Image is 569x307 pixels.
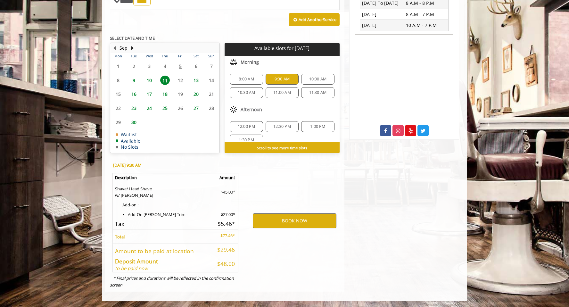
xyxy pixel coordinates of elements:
[301,87,334,98] div: 11:30 AM
[360,9,404,20] td: [DATE]
[112,45,117,52] button: Previous Month
[160,76,170,85] span: 11
[275,77,290,82] span: 9:30 AM
[230,135,263,145] div: 1:30 PM
[239,137,254,143] span: 1:30 PM
[238,90,255,95] span: 10:30 AM
[142,53,157,59] th: Wed
[188,101,203,115] td: Select day27
[129,89,139,99] span: 16
[160,89,170,99] span: 18
[266,74,299,85] div: 9:30 AM
[126,115,141,129] td: Select day30
[173,53,188,59] th: Fri
[188,53,203,59] th: Sat
[126,73,141,87] td: Select day9
[289,13,340,27] button: Add AnotherService
[238,124,255,129] span: 12:00 PM
[213,261,235,267] h5: $48.00
[241,60,259,65] span: Morning
[115,221,209,227] h5: Tax
[230,106,237,113] img: afternoon slots
[191,89,201,99] span: 20
[230,87,263,98] div: 10:30 AM
[144,89,154,99] span: 17
[126,53,141,59] th: Tue
[160,104,170,113] span: 25
[115,234,125,240] b: Total
[115,257,158,265] b: Deposit Amount
[230,74,263,85] div: 8:00 AM
[142,87,157,101] td: Select day17
[115,248,209,254] h5: Amount to be paid at location
[310,124,325,129] span: 1:00 PM
[230,58,237,66] img: morning slots
[142,101,157,115] td: Select day24
[213,221,235,227] h5: $5.46*
[129,104,139,113] span: 23
[157,101,172,115] td: Select day25
[128,211,209,218] li: Add-On [PERSON_NAME] Trim
[191,104,201,113] span: 27
[360,20,404,31] td: [DATE]
[191,76,201,85] span: 13
[129,76,139,85] span: 9
[126,101,141,115] td: Select day23
[213,232,235,239] p: $77.46*
[142,73,157,87] td: Select day10
[213,247,235,253] h5: $29.46
[301,121,334,132] div: 1:00 PM
[157,87,172,101] td: Select day18
[309,77,327,82] span: 10:00 AM
[299,17,336,22] b: Add Another Service
[230,121,263,132] div: 12:00 PM
[157,53,172,59] th: Thu
[129,118,139,127] span: 30
[404,9,448,20] td: 8 A.M - 7 P.M
[116,138,140,143] td: Available
[157,73,172,87] td: Select day11
[116,132,140,137] td: Waitlist
[120,45,128,52] button: Sep
[239,77,254,82] span: 8:00 AM
[113,199,211,208] td: Add-on :
[115,265,148,271] i: to be paid now
[110,35,155,41] b: SELECT DATE AND TIME
[309,90,327,95] span: 11:30 AM
[211,208,238,218] td: $27.00*
[404,20,448,31] td: 10 A.M - 7 P.M
[266,121,299,132] div: 12:30 PM
[116,145,140,149] td: No Slots
[257,145,307,150] b: Scroll to see more time slots
[266,87,299,98] div: 11:00 AM
[241,107,262,112] span: Afternoon
[144,104,154,113] span: 24
[227,46,337,51] p: Available slots for [DATE]
[301,74,334,85] div: 10:00 AM
[253,213,336,228] button: BOOK NOW
[188,87,203,101] td: Select day20
[204,53,219,59] th: Sun
[211,182,238,199] td: $45.00*
[130,45,135,52] button: Next Month
[273,124,291,129] span: 12:30 PM
[144,76,154,85] span: 10
[113,182,211,199] td: Shave/ Head Shave w/ [PERSON_NAME]
[110,275,234,288] i: * Final prices and durations will be reflected in the confirmation screen
[113,162,142,168] b: [DATE] 9:30 AM
[273,90,291,95] span: 11:00 AM
[111,53,126,59] th: Mon
[115,175,137,180] b: Description
[188,73,203,87] td: Select day13
[219,175,235,180] b: Amount
[126,87,141,101] td: Select day16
